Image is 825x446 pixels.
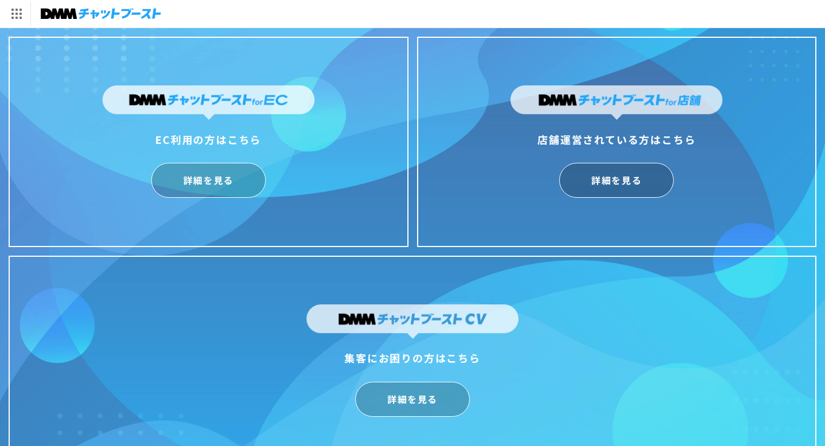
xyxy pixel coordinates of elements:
img: DMMチャットブーストCV [307,304,518,339]
div: EC利用の方はこちら [103,130,315,148]
img: チャットブースト [41,6,161,22]
a: 詳細を見る [151,163,266,198]
div: 店舗運営されている方はこちら [510,130,722,148]
img: サービス [2,2,30,26]
div: 集客にお困りの方はこちら [307,349,518,367]
a: 詳細を見る [355,382,470,417]
a: 詳細を見る [559,163,674,198]
img: DMMチャットブーストfor店舗 [510,85,722,120]
img: DMMチャットブーストforEC [103,85,315,120]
